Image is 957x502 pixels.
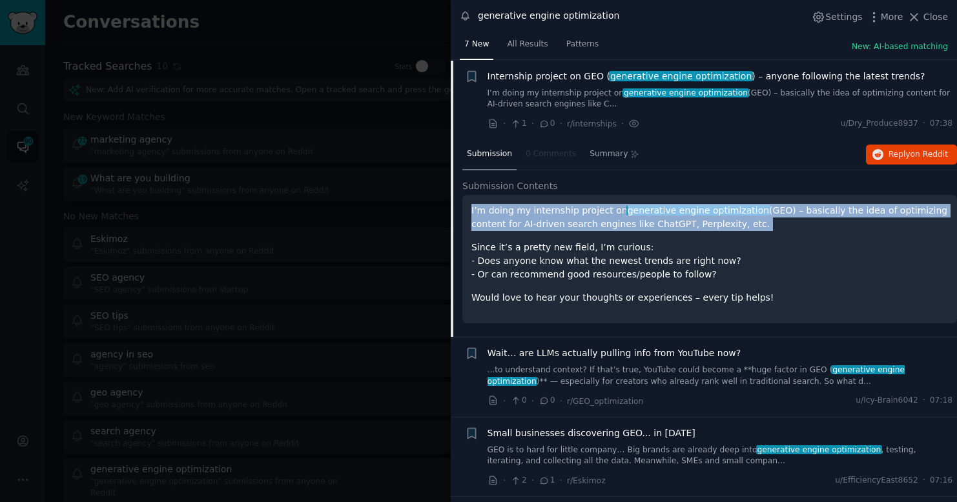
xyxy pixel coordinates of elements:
span: · [560,474,562,487]
span: 07:16 [930,475,952,487]
span: · [531,474,534,487]
span: · [923,395,925,407]
span: generative engine optimization [756,445,882,454]
p: I’m doing my internship project on (GEO) – basically the idea of optimizing content for AI-driven... [471,204,948,231]
p: Since it’s a pretty new field, I’m curious: - Does anyone know what the newest trends are right n... [471,241,948,281]
span: on Reddit [911,150,948,159]
span: generative engine optimization [626,205,770,216]
span: generative engine optimization [488,365,905,386]
a: Patterns [562,34,603,61]
span: u/EfficiencyEast8652 [835,475,918,487]
span: · [560,117,562,130]
span: Submission [467,148,512,160]
span: More [881,10,903,24]
span: 0 [510,395,526,407]
span: 2 [510,475,526,487]
span: · [621,117,624,130]
button: More [867,10,903,24]
span: Reply [889,149,948,161]
button: Replyon Reddit [866,145,957,165]
span: r/internships [567,119,617,128]
span: Summary [590,148,628,160]
span: 07:38 [930,118,952,130]
span: r/Eskimoz [567,476,606,485]
a: I’m doing my internship project ongenerative engine optimization(GEO) – basically the idea of opt... [488,88,953,110]
span: · [503,394,506,408]
a: Internship project on GEO (generative engine optimization) – anyone following the latest trends? [488,70,925,83]
button: Settings [812,10,862,24]
span: generative engine optimization [623,88,748,97]
span: · [531,394,534,408]
span: · [923,475,925,487]
span: · [531,117,534,130]
span: · [503,474,506,487]
button: Close [907,10,948,24]
span: 0 [539,118,555,130]
span: · [503,117,506,130]
span: u/Dry_Produce8937 [841,118,918,130]
p: Would love to hear your thoughts or experiences – every tip helps! [471,291,948,305]
button: New: AI-based matching [852,41,948,53]
span: Submission Contents [462,179,558,193]
a: ...to understand context? If that’s true, YouTube could become a **huge factor in GEO (generative... [488,365,953,387]
span: All Results [507,39,548,50]
a: Wait… are LLMs actually pulling info from YouTube now? [488,346,741,360]
a: 7 New [460,34,493,61]
span: · [923,118,925,130]
span: Patterns [566,39,599,50]
span: Internship project on GEO ( ) – anyone following the latest trends? [488,70,925,83]
span: Close [923,10,948,24]
span: u/Icy-Brain6042 [856,395,918,407]
a: All Results [502,34,552,61]
a: GEO is to hard for little company… Big brands are already deep intogenerative engine optimization... [488,445,953,467]
span: 0 [539,395,555,407]
span: · [560,394,562,408]
a: Small businesses discovering GEO... in [DATE] [488,427,695,440]
span: 7 New [464,39,489,50]
span: 07:18 [930,395,952,407]
span: Settings [825,10,862,24]
div: generative engine optimization [478,9,619,23]
span: r/GEO_optimization [567,397,643,406]
span: 1 [510,118,526,130]
span: generative engine optimization [609,71,753,81]
span: 1 [539,475,555,487]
